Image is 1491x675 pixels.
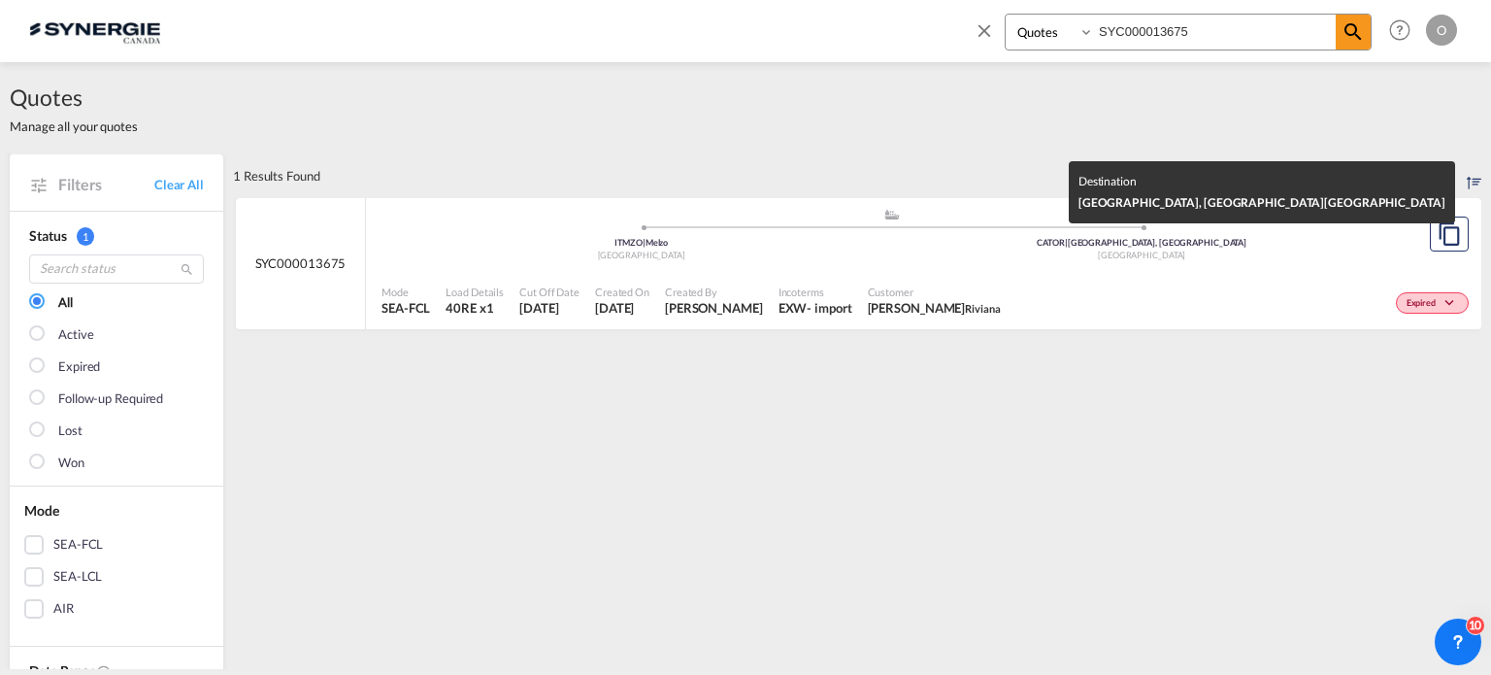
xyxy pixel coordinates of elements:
[446,299,504,317] span: 40RE x 1
[53,535,103,555] div: SEA-FCL
[29,227,66,244] span: Status
[58,325,93,345] div: Active
[880,210,904,219] md-icon: assets/icons/custom/ship-fill.svg
[1065,237,1068,248] span: |
[1383,14,1426,49] div: Help
[665,285,763,299] span: Created By
[10,82,138,113] span: Quotes
[1094,15,1336,49] input: Enter Quotation Number
[868,285,1001,299] span: Customer
[519,299,580,317] span: 31 Jul 2025
[614,237,668,248] span: ITMZO Melzo
[1438,222,1461,246] md-icon: assets/icons/custom/copyQuote.svg
[868,299,1001,317] span: Mohammed Zrafi Riviana
[24,567,209,587] md-checkbox: SEA-LCL
[665,299,763,317] span: Rosa Ho
[154,176,204,193] a: Clear All
[1467,154,1481,197] div: Sort by: Created On
[24,502,59,519] span: Mode
[58,389,163,409] div: Follow-up Required
[58,174,154,195] span: Filters
[1098,250,1185,260] span: [GEOGRAPHIC_DATA]
[53,599,74,619] div: AIR
[974,19,995,41] md-icon: icon-close
[58,357,100,377] div: Expired
[29,226,204,246] div: Status 1
[595,285,649,299] span: Created On
[779,299,808,317] div: EXW
[965,302,1000,315] span: Riviana
[1037,237,1246,248] span: CATOR [GEOGRAPHIC_DATA], [GEOGRAPHIC_DATA]
[29,9,160,52] img: 1f56c880d42311ef80fc7dca854c8e59.png
[1426,15,1457,46] div: O
[180,262,194,277] md-icon: icon-magnify
[236,198,1481,330] div: SYC000013675 assets/icons/custom/ship-fill.svgassets/icons/custom/roll-o-plane.svgOriginMelzo Ita...
[1383,14,1416,47] span: Help
[779,299,852,317] div: EXW import
[974,14,1005,60] span: icon-close
[24,599,209,619] md-checkbox: AIR
[595,299,649,317] span: 31 Jul 2025
[58,454,84,473] div: Won
[233,154,320,197] div: 1 Results Found
[1336,15,1371,50] span: icon-magnify
[10,118,138,135] span: Manage all your quotes
[58,293,73,313] div: All
[77,227,94,246] span: 1
[24,535,209,555] md-checkbox: SEA-FCL
[1324,195,1444,210] span: [GEOGRAPHIC_DATA]
[1430,217,1469,252] button: Copy Quote
[29,254,204,284] input: Search status
[53,567,102,587] div: SEA-LCL
[1078,171,1445,192] div: Destination
[255,254,347,272] span: SYC000013675
[598,250,685,260] span: [GEOGRAPHIC_DATA]
[1407,297,1441,311] span: Expired
[1441,298,1464,309] md-icon: icon-chevron-down
[446,285,504,299] span: Load Details
[381,285,430,299] span: Mode
[519,285,580,299] span: Cut Off Date
[807,299,851,317] div: - import
[1078,192,1445,214] div: [GEOGRAPHIC_DATA], [GEOGRAPHIC_DATA]
[58,422,83,441] div: Lost
[779,285,852,299] span: Incoterms
[381,299,430,317] span: SEA-FCL
[1396,292,1469,314] div: Change Status Here
[1342,20,1365,44] md-icon: icon-magnify
[643,237,646,248] span: |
